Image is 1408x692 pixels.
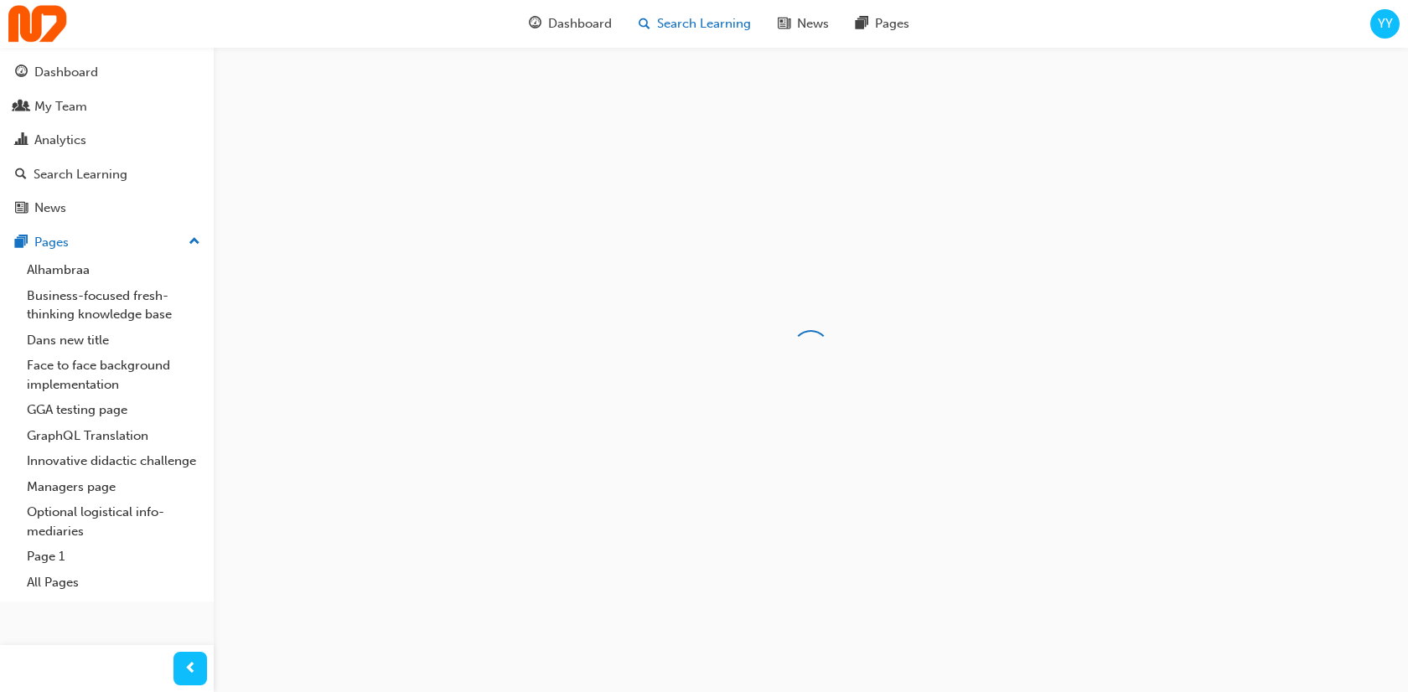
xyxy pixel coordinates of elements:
[20,448,207,474] a: Innovative didactic challenge
[20,353,207,397] a: Face to face background implementation
[15,168,27,183] span: search-icon
[625,7,764,41] a: search-iconSearch Learning
[529,13,541,34] span: guage-icon
[797,14,829,34] span: News
[15,65,28,80] span: guage-icon
[34,165,127,184] div: Search Learning
[515,7,625,41] a: guage-iconDashboard
[875,14,909,34] span: Pages
[34,131,86,150] div: Analytics
[20,423,207,449] a: GraphQL Translation
[548,14,612,34] span: Dashboard
[639,13,650,34] span: search-icon
[20,328,207,354] a: Dans new title
[20,499,207,544] a: Optional logistical info-mediaries
[7,54,207,227] button: DashboardMy TeamAnalyticsSearch LearningNews
[15,100,28,115] span: people-icon
[7,159,207,190] a: Search Learning
[15,235,28,250] span: pages-icon
[7,227,207,258] button: Pages
[764,7,842,41] a: news-iconNews
[189,231,200,253] span: up-icon
[34,233,69,252] div: Pages
[842,7,923,41] a: pages-iconPages
[34,199,66,218] div: News
[15,201,28,216] span: news-icon
[184,658,197,679] span: prev-icon
[7,57,207,88] a: Dashboard
[7,91,207,122] a: My Team
[20,474,207,500] a: Managers page
[15,133,28,148] span: chart-icon
[8,5,67,43] img: Trak
[856,13,868,34] span: pages-icon
[34,63,98,82] div: Dashboard
[34,97,87,116] div: My Team
[7,193,207,224] a: News
[1378,14,1393,34] span: YY
[20,257,207,283] a: Alhambraa
[20,283,207,328] a: Business-focused fresh-thinking knowledge base
[657,14,751,34] span: Search Learning
[20,570,207,596] a: All Pages
[778,13,790,34] span: news-icon
[20,397,207,423] a: GGA testing page
[7,125,207,156] a: Analytics
[20,544,207,570] a: Page 1
[1370,9,1400,39] button: YY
